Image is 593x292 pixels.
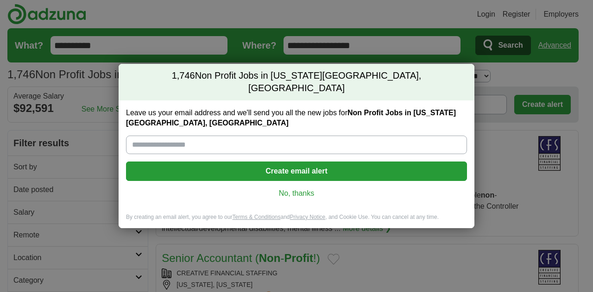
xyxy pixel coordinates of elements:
[119,213,474,229] div: By creating an email alert, you agree to our and , and Cookie Use. You can cancel at any time.
[126,109,456,127] strong: Non Profit Jobs in [US_STATE][GEOGRAPHIC_DATA], [GEOGRAPHIC_DATA]
[133,188,460,199] a: No, thanks
[172,69,195,82] span: 1,746
[290,214,326,220] a: Privacy Notice
[126,108,467,128] label: Leave us your email address and we'll send you all the new jobs for
[119,64,474,100] h2: Non Profit Jobs in [US_STATE][GEOGRAPHIC_DATA], [GEOGRAPHIC_DATA]
[126,162,467,181] button: Create email alert
[232,214,280,220] a: Terms & Conditions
